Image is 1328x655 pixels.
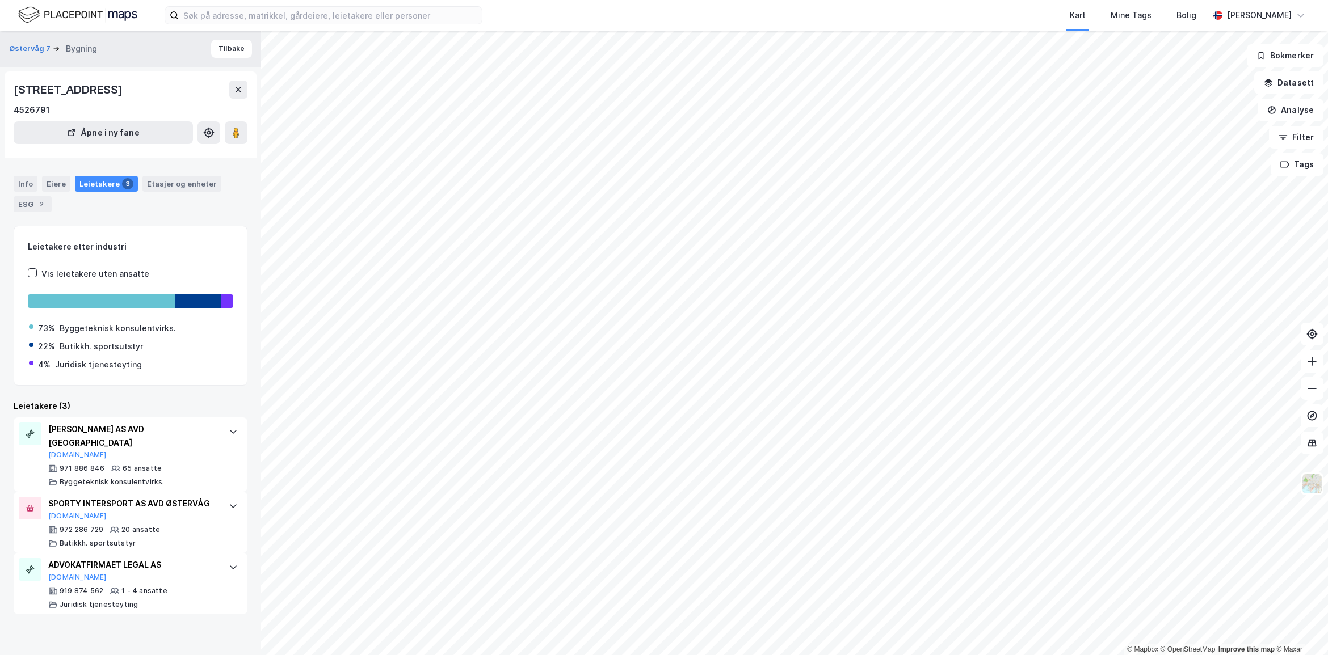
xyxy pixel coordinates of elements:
[60,539,136,548] div: Butikkh. sportsutstyr
[123,464,162,473] div: 65 ansatte
[211,40,252,58] button: Tilbake
[60,477,165,487] div: Byggeteknisk konsulentvirks.
[60,586,103,595] div: 919 874 562
[48,512,107,521] button: [DOMAIN_NAME]
[1271,601,1328,655] iframe: Chat Widget
[1254,71,1323,94] button: Datasett
[1127,645,1158,653] a: Mapbox
[75,176,138,192] div: Leietakere
[48,450,107,459] button: [DOMAIN_NAME]
[147,179,217,189] div: Etasjer og enheter
[60,525,103,534] div: 972 286 729
[38,340,55,353] div: 22%
[1218,645,1275,653] a: Improve this map
[1176,9,1196,22] div: Bolig
[18,5,137,25] img: logo.f888ab2527a4732fd821a326f86c7f29.svg
[1247,44,1323,67] button: Bokmerker
[1301,473,1323,495] img: Z
[179,7,482,24] input: Søk på adresse, matrikkel, gårdeiere, leietakere eller personer
[48,422,217,450] div: [PERSON_NAME] AS AVD [GEOGRAPHIC_DATA]
[48,573,107,582] button: [DOMAIN_NAME]
[14,399,247,413] div: Leietakere (3)
[14,103,50,117] div: 4526791
[1271,601,1328,655] div: Kontrollprogram for chat
[48,497,217,510] div: SPORTY INTERSPORT AS AVD ØSTERVÅG
[38,322,55,335] div: 73%
[60,340,143,353] div: Butikkh. sportsutstyr
[1070,9,1086,22] div: Kart
[60,322,176,335] div: Byggeteknisk konsulentvirks.
[1271,153,1323,176] button: Tags
[9,43,53,54] button: Østervåg 7
[121,525,160,534] div: 20 ansatte
[66,42,97,56] div: Bygning
[14,196,52,212] div: ESG
[14,81,125,99] div: [STREET_ADDRESS]
[55,358,142,371] div: Juridisk tjenesteyting
[121,586,167,595] div: 1 - 4 ansatte
[36,198,47,210] div: 2
[14,121,193,144] button: Åpne i ny fane
[1269,126,1323,149] button: Filter
[122,178,133,189] div: 3
[41,267,149,281] div: Vis leietakere uten ansatte
[1111,9,1152,22] div: Mine Tags
[60,464,104,473] div: 971 886 846
[1258,99,1323,121] button: Analyse
[48,558,217,572] div: ADVOKATFIRMAET LEGAL AS
[38,358,51,371] div: 4%
[14,176,37,192] div: Info
[28,240,233,253] div: Leietakere etter industri
[60,600,138,609] div: Juridisk tjenesteyting
[1227,9,1292,22] div: [PERSON_NAME]
[1161,645,1216,653] a: OpenStreetMap
[42,176,70,192] div: Eiere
